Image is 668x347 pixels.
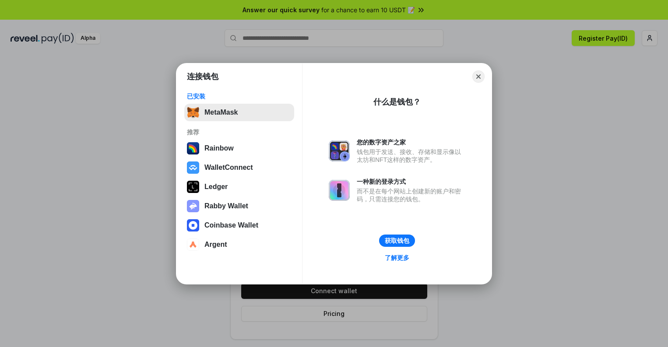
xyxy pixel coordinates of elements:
button: MetaMask [184,104,294,121]
img: svg+xml,%3Csvg%20width%3D%2228%22%20height%3D%2228%22%20viewBox%3D%220%200%2028%2028%22%20fill%3D... [187,219,199,231]
div: WalletConnect [204,164,253,172]
div: 钱包用于发送、接收、存储和显示像以太坊和NFT这样的数字资产。 [357,148,465,164]
button: WalletConnect [184,159,294,176]
div: Ledger [204,183,228,191]
div: 已安装 [187,92,292,100]
button: Coinbase Wallet [184,217,294,234]
img: svg+xml,%3Csvg%20xmlns%3D%22http%3A%2F%2Fwww.w3.org%2F2000%2Fsvg%22%20fill%3D%22none%22%20viewBox... [187,200,199,212]
div: Argent [204,241,227,249]
div: 一种新的登录方式 [357,178,465,186]
img: svg+xml,%3Csvg%20width%3D%2228%22%20height%3D%2228%22%20viewBox%3D%220%200%2028%2028%22%20fill%3D... [187,238,199,251]
a: 了解更多 [380,252,415,263]
div: 获取钱包 [385,237,409,245]
button: Ledger [184,178,294,196]
div: 推荐 [187,128,292,136]
img: svg+xml,%3Csvg%20fill%3D%22none%22%20height%3D%2233%22%20viewBox%3D%220%200%2035%2033%22%20width%... [187,106,199,119]
button: Argent [184,236,294,253]
button: Close [472,70,485,83]
div: Rainbow [204,144,234,152]
div: Coinbase Wallet [204,221,258,229]
div: MetaMask [204,109,238,116]
div: 您的数字资产之家 [357,138,465,146]
button: Rabby Wallet [184,197,294,215]
div: 什么是钱包？ [373,97,421,107]
img: svg+xml,%3Csvg%20xmlns%3D%22http%3A%2F%2Fwww.w3.org%2F2000%2Fsvg%22%20fill%3D%22none%22%20viewBox... [329,180,350,201]
img: svg+xml,%3Csvg%20width%3D%2228%22%20height%3D%2228%22%20viewBox%3D%220%200%2028%2028%22%20fill%3D... [187,161,199,174]
div: 而不是在每个网站上创建新的账户和密码，只需连接您的钱包。 [357,187,465,203]
div: Rabby Wallet [204,202,248,210]
h1: 连接钱包 [187,71,218,82]
img: svg+xml,%3Csvg%20xmlns%3D%22http%3A%2F%2Fwww.w3.org%2F2000%2Fsvg%22%20fill%3D%22none%22%20viewBox... [329,140,350,161]
button: 获取钱包 [379,235,415,247]
div: 了解更多 [385,254,409,262]
img: svg+xml,%3Csvg%20width%3D%22120%22%20height%3D%22120%22%20viewBox%3D%220%200%20120%20120%22%20fil... [187,142,199,154]
button: Rainbow [184,140,294,157]
img: svg+xml,%3Csvg%20xmlns%3D%22http%3A%2F%2Fwww.w3.org%2F2000%2Fsvg%22%20width%3D%2228%22%20height%3... [187,181,199,193]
